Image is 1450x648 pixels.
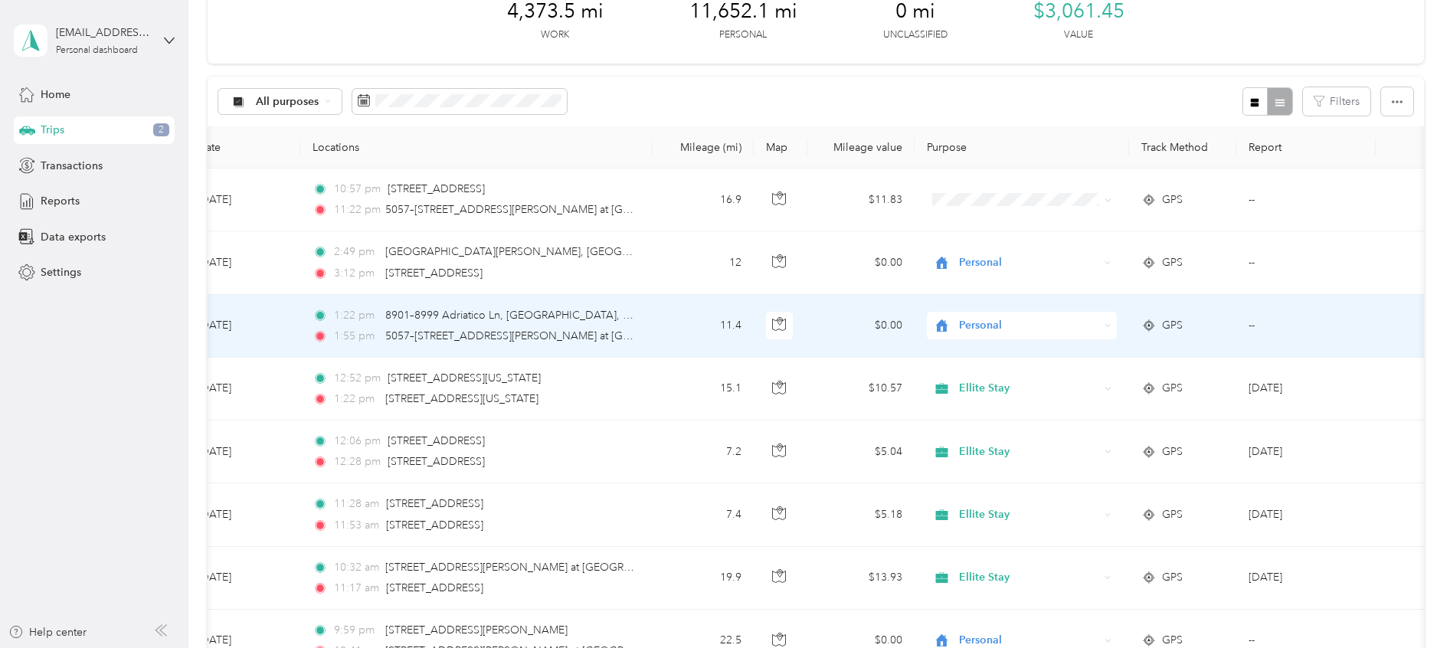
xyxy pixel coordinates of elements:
[334,453,381,470] span: 12:28 pm
[1162,191,1183,208] span: GPS
[653,547,754,610] td: 19.9
[153,123,169,137] span: 2
[807,483,915,546] td: $5.18
[1236,231,1376,294] td: --
[388,434,485,447] span: [STREET_ADDRESS]
[1162,317,1183,334] span: GPS
[386,519,483,532] span: [STREET_ADDRESS]
[1162,569,1183,586] span: GPS
[41,229,106,245] span: Data exports
[185,126,300,169] th: Date
[807,295,915,358] td: $0.00
[959,443,1099,460] span: Ellite Stay
[1236,169,1376,231] td: --
[385,329,954,342] span: 5057–[STREET_ADDRESS][PERSON_NAME] at [GEOGRAPHIC_DATA], [GEOGRAPHIC_DATA], [GEOGRAPHIC_DATA]
[334,328,378,345] span: 1:55 pm
[334,201,378,218] span: 11:22 pm
[883,28,948,42] p: Unclassified
[388,455,485,468] span: [STREET_ADDRESS]
[334,559,378,576] span: 10:32 am
[185,547,300,610] td: [DATE]
[56,46,138,55] div: Personal dashboard
[334,517,379,534] span: 11:53 am
[334,622,378,639] span: 9:59 pm
[1236,358,1376,421] td: Oct 2025
[41,193,80,209] span: Reports
[653,483,754,546] td: 7.4
[653,126,754,169] th: Mileage (mi)
[959,569,1099,586] span: Ellite Stay
[653,358,754,421] td: 15.1
[754,126,807,169] th: Map
[334,496,379,512] span: 11:28 am
[385,245,1055,258] span: [GEOGRAPHIC_DATA][PERSON_NAME], [GEOGRAPHIC_DATA] at [GEOGRAPHIC_DATA], [GEOGRAPHIC_DATA], [GEOGR...
[959,254,1099,271] span: Personal
[388,371,541,385] span: [STREET_ADDRESS][US_STATE]
[807,358,915,421] td: $10.57
[334,265,378,282] span: 3:12 pm
[185,295,300,358] td: [DATE]
[719,28,767,42] p: Personal
[653,421,754,483] td: 7.2
[1236,547,1376,610] td: Oct 2025
[385,623,568,637] span: [STREET_ADDRESS][PERSON_NAME]
[334,181,381,198] span: 10:57 pm
[334,433,381,450] span: 12:06 pm
[1364,562,1450,648] iframe: Everlance-gr Chat Button Frame
[185,358,300,421] td: [DATE]
[256,97,319,107] span: All purposes
[185,483,300,546] td: [DATE]
[334,580,379,597] span: 11:17 am
[1162,254,1183,271] span: GPS
[41,158,103,174] span: Transactions
[807,169,915,231] td: $11.83
[334,244,378,260] span: 2:49 pm
[334,307,378,324] span: 1:22 pm
[541,28,569,42] p: Work
[385,309,733,322] span: 8901–8999 Adriatico Ln, [GEOGRAPHIC_DATA], [GEOGRAPHIC_DATA]
[1064,28,1093,42] p: Value
[1129,126,1236,169] th: Track Method
[915,126,1129,169] th: Purpose
[385,267,483,280] span: [STREET_ADDRESS]
[41,87,70,103] span: Home
[1236,483,1376,546] td: Oct 2025
[1236,421,1376,483] td: Oct 2025
[41,264,81,280] span: Settings
[807,231,915,294] td: $0.00
[334,391,378,407] span: 1:22 pm
[807,126,915,169] th: Mileage value
[385,561,925,574] span: [STREET_ADDRESS][PERSON_NAME] at [GEOGRAPHIC_DATA], [GEOGRAPHIC_DATA], [GEOGRAPHIC_DATA]
[385,392,538,405] span: [STREET_ADDRESS][US_STATE]
[959,380,1099,397] span: Ellite Stay
[959,317,1099,334] span: Personal
[41,122,64,138] span: Trips
[385,203,954,216] span: 5057–[STREET_ADDRESS][PERSON_NAME] at [GEOGRAPHIC_DATA], [GEOGRAPHIC_DATA], [GEOGRAPHIC_DATA]
[386,581,483,594] span: [STREET_ADDRESS]
[334,370,381,387] span: 12:52 pm
[653,169,754,231] td: 16.9
[1236,295,1376,358] td: --
[1162,380,1183,397] span: GPS
[388,182,485,195] span: [STREET_ADDRESS]
[185,421,300,483] td: [DATE]
[386,497,483,510] span: [STREET_ADDRESS]
[959,506,1099,523] span: Ellite Stay
[185,169,300,231] td: [DATE]
[300,126,653,169] th: Locations
[8,624,87,640] button: Help center
[1303,87,1370,116] button: Filters
[1162,443,1183,460] span: GPS
[56,25,152,41] div: [EMAIL_ADDRESS][DOMAIN_NAME]
[807,547,915,610] td: $13.93
[807,421,915,483] td: $5.04
[653,231,754,294] td: 12
[1236,126,1376,169] th: Report
[185,231,300,294] td: [DATE]
[1162,506,1183,523] span: GPS
[653,295,754,358] td: 11.4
